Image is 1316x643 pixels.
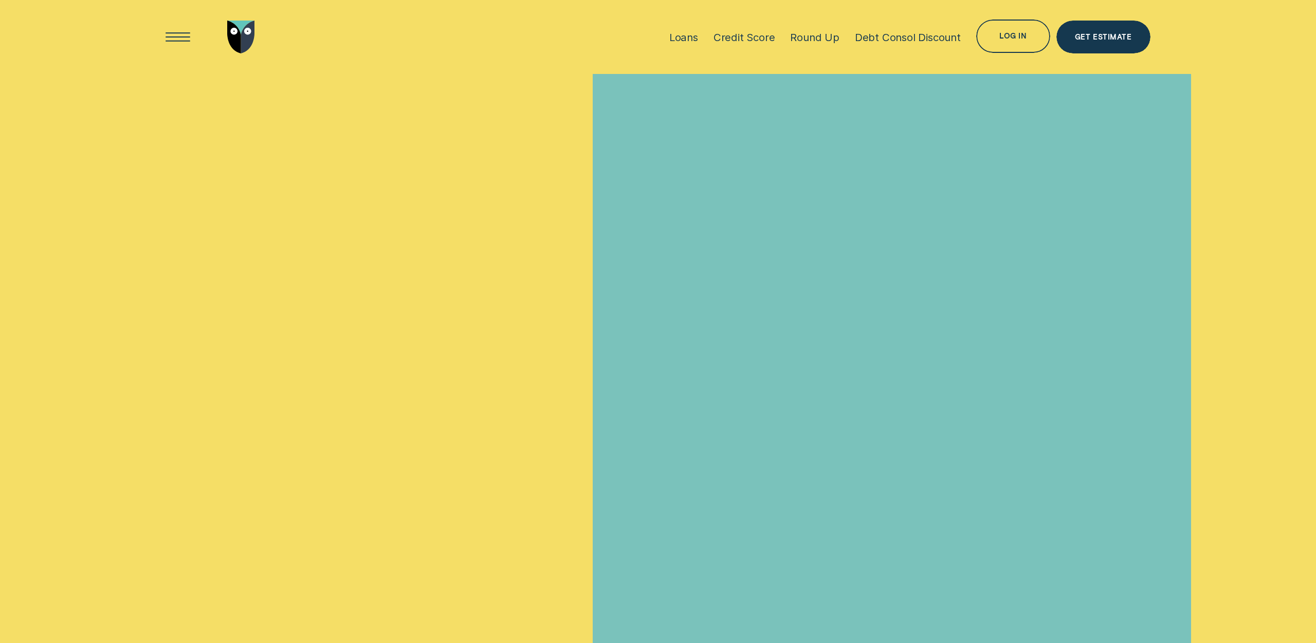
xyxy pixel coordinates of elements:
div: Loans [669,31,698,44]
button: Log in [976,20,1050,53]
div: Round Up [790,31,839,44]
a: Get Estimate [1056,21,1150,54]
img: Wisr [227,21,255,54]
button: Open Menu [161,21,195,54]
div: Credit Score [714,31,775,44]
h1: Wisr: Excellence In Consumer Lending [166,165,473,232]
div: Debt Consol Discount [855,31,961,44]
